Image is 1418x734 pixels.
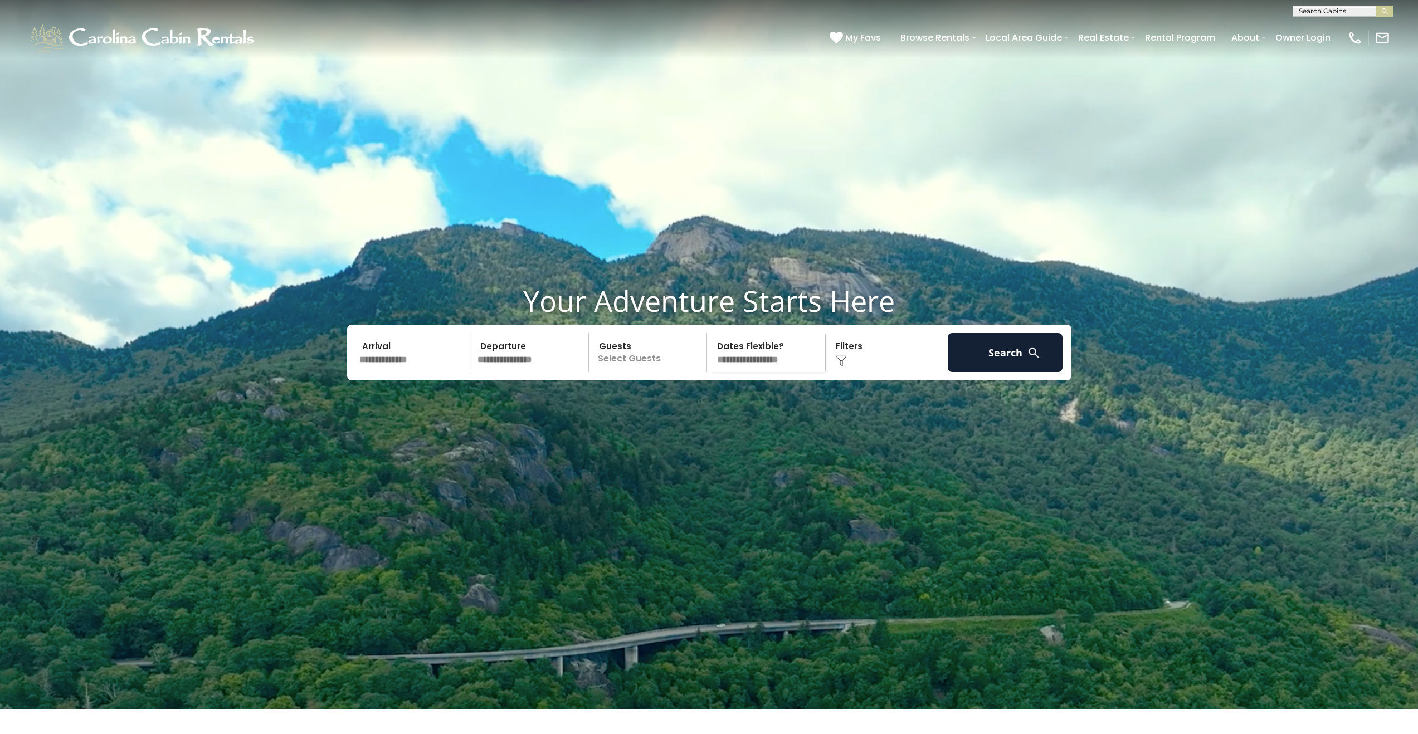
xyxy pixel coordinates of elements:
[28,21,259,55] img: White-1-1-2.png
[1347,30,1363,46] img: phone-regular-white.png
[845,31,881,45] span: My Favs
[1073,28,1134,47] a: Real Estate
[948,333,1063,372] button: Search
[8,283,1410,318] h1: Your Adventure Starts Here
[830,31,884,45] a: My Favs
[895,28,975,47] a: Browse Rentals
[1027,346,1041,360] img: search-regular-white.png
[1139,28,1221,47] a: Rental Program
[592,333,707,372] p: Select Guests
[1375,30,1390,46] img: mail-regular-white.png
[980,28,1068,47] a: Local Area Guide
[1226,28,1265,47] a: About
[836,355,847,366] img: filter--v1.png
[1270,28,1336,47] a: Owner Login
